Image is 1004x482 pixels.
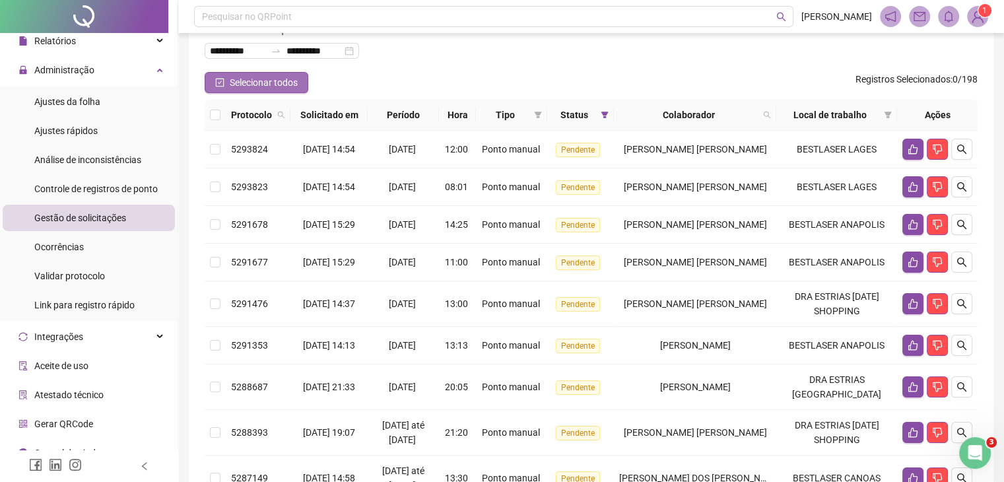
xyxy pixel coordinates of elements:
[624,144,767,155] span: [PERSON_NAME] [PERSON_NAME]
[598,105,611,125] span: filter
[140,462,149,471] span: left
[624,298,767,309] span: [PERSON_NAME] [PERSON_NAME]
[482,427,540,438] span: Ponto manual
[481,108,529,122] span: Tipo
[776,168,897,206] td: BESTLASER LAGES
[624,219,767,230] span: [PERSON_NAME] [PERSON_NAME]
[231,340,268,351] span: 5291353
[389,298,416,309] span: [DATE]
[271,46,281,56] span: swap-right
[34,271,105,281] span: Validar protocolo
[303,382,355,392] span: [DATE] 21:33
[231,298,268,309] span: 5291476
[908,427,918,438] span: like
[482,382,540,392] span: Ponto manual
[932,340,943,351] span: dislike
[885,11,896,22] span: notification
[978,4,991,17] sup: Atualize o seu contato no menu Meus Dados
[956,427,967,438] span: search
[956,298,967,309] span: search
[959,437,991,469] iframe: Intercom live chat
[932,219,943,230] span: dislike
[482,340,540,351] span: Ponto manual
[303,144,355,155] span: [DATE] 14:54
[231,257,268,267] span: 5291677
[277,111,285,119] span: search
[986,437,997,448] span: 3
[531,105,545,125] span: filter
[776,206,897,244] td: BESTLASER ANAPOLIS
[231,219,268,230] span: 5291678
[776,364,897,410] td: DRA ESTRIAS [GEOGRAPHIC_DATA]
[389,340,416,351] span: [DATE]
[956,144,967,155] span: search
[18,390,28,399] span: solution
[389,182,416,192] span: [DATE]
[556,426,600,440] span: Pendente
[34,36,76,46] span: Relatórios
[908,182,918,192] span: like
[601,111,609,119] span: filter
[556,256,600,270] span: Pendente
[389,382,416,392] span: [DATE]
[482,257,540,267] span: Ponto manual
[18,36,28,46] span: file
[556,380,600,395] span: Pendente
[908,257,918,267] span: like
[18,332,28,341] span: sync
[482,298,540,309] span: Ponto manual
[908,144,918,155] span: like
[275,105,288,125] span: search
[776,12,786,22] span: search
[389,257,416,267] span: [DATE]
[34,184,158,194] span: Controle de registros de ponto
[445,382,468,392] span: 20:05
[382,420,424,445] span: [DATE] até [DATE]
[932,298,943,309] span: dislike
[215,78,224,87] span: check-square
[956,382,967,392] span: search
[303,219,355,230] span: [DATE] 15:29
[34,448,101,458] span: Central de ajuda
[534,111,542,119] span: filter
[230,75,298,90] span: Selecionar todos
[303,298,355,309] span: [DATE] 14:37
[624,182,767,192] span: [PERSON_NAME] [PERSON_NAME]
[34,65,94,75] span: Administração
[932,427,943,438] span: dislike
[881,105,894,125] span: filter
[776,244,897,281] td: BESTLASER ANAPOLIS
[982,6,987,15] span: 1
[776,131,897,168] td: BESTLASER LAGES
[763,111,771,119] span: search
[801,9,872,24] span: [PERSON_NAME]
[231,427,268,438] span: 5288393
[908,219,918,230] span: like
[34,242,84,252] span: Ocorrências
[956,219,967,230] span: search
[619,108,758,122] span: Colaborador
[482,182,540,192] span: Ponto manual
[271,46,281,56] span: to
[445,257,468,267] span: 11:00
[932,144,943,155] span: dislike
[445,219,468,230] span: 14:25
[660,382,731,392] span: [PERSON_NAME]
[556,143,600,157] span: Pendente
[660,340,731,351] span: [PERSON_NAME]
[303,340,355,351] span: [DATE] 14:13
[18,448,28,458] span: info-circle
[908,340,918,351] span: like
[932,182,943,192] span: dislike
[776,410,897,456] td: DRA ESTRIAS [DATE] SHOPPING
[445,298,468,309] span: 13:00
[303,427,355,438] span: [DATE] 19:07
[956,340,967,351] span: search
[34,419,93,429] span: Gerar QRCode
[34,96,100,107] span: Ajustes da folha
[303,182,355,192] span: [DATE] 14:54
[760,105,774,125] span: search
[34,331,83,342] span: Integrações
[290,100,368,131] th: Solicitado em
[914,11,925,22] span: mail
